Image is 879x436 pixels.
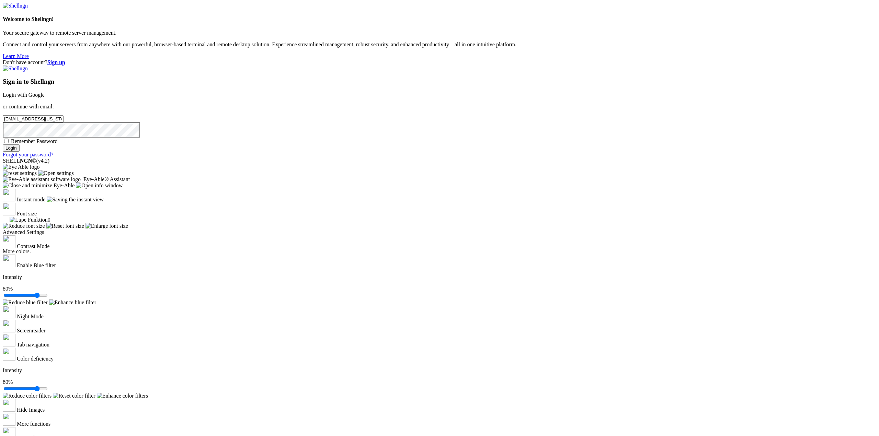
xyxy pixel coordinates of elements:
p: Your secure gateway to remote server management. [3,30,876,36]
span: SHELL © [3,158,49,164]
b: NGN [20,158,32,164]
a: Learn More [3,53,29,59]
input: Remember Password [4,139,9,143]
a: Login with Google [3,92,45,98]
img: Shellngn [3,66,28,72]
span: 4.2.0 [36,158,50,164]
p: or continue with email: [3,104,876,110]
div: Don't have account? [3,59,876,66]
h3: Sign in to Shellngn [3,78,876,85]
p: Connect and control your servers from anywhere with our powerful, browser-based terminal and remo... [3,42,876,48]
span: Remember Password [11,138,58,144]
input: Login [3,144,20,152]
a: Sign up [47,59,65,65]
input: Email address [3,115,64,122]
h4: Welcome to Shellngn! [3,16,876,22]
a: Forgot your password? [3,152,53,157]
img: Shellngn [3,3,28,9]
